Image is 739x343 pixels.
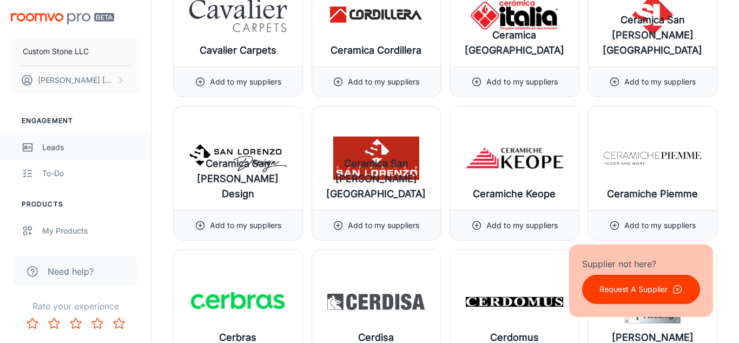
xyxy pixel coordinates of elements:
[597,12,709,58] h6: Ceramica San [PERSON_NAME] [GEOGRAPHIC_DATA]
[65,313,87,334] button: Rate 3 star
[42,141,140,153] div: Leads
[473,186,556,202] h6: Ceramiche Keope
[321,156,432,202] h6: Ceramica San [PERSON_NAME] [GEOGRAPHIC_DATA]
[582,257,700,270] p: Supplier not here?
[182,156,294,202] h6: Ceramica San [PERSON_NAME] Design
[486,219,558,231] p: Add to my suppliers
[624,219,696,231] p: Add to my suppliers
[459,28,570,58] h6: Ceramica [GEOGRAPHIC_DATA]
[9,300,142,313] p: Rate your experience
[87,313,108,334] button: Rate 4 star
[11,37,140,66] button: Custom Stone LLC
[607,186,698,202] h6: Ceramiche Piemme
[11,66,140,94] button: [PERSON_NAME] [PERSON_NAME]
[22,313,43,334] button: Rate 1 star
[348,219,419,231] p: Add to my suppliers
[210,219,281,231] p: Add to my suppliers
[599,283,668,295] p: Request A Supplier
[624,76,696,88] p: Add to my suppliers
[189,280,287,323] img: Cerbras
[200,43,276,58] h6: Cavalier Carpets
[48,265,94,278] span: Need help?
[486,76,558,88] p: Add to my suppliers
[210,76,281,88] p: Add to my suppliers
[11,13,114,24] img: Roomvo PRO Beta
[604,137,701,180] img: Ceramiche Piemme
[42,167,140,179] div: To-do
[43,313,65,334] button: Rate 2 star
[23,46,89,57] p: Custom Stone LLC
[108,313,130,334] button: Rate 5 star
[38,74,114,86] p: [PERSON_NAME] [PERSON_NAME]
[582,275,700,304] button: Request A Supplier
[327,137,425,180] img: Ceramica San Lorenzo Peru
[348,76,419,88] p: Add to my suppliers
[466,137,563,180] img: Ceramiche Keope
[327,280,425,323] img: Cerdisa
[466,280,563,323] img: Cerdomus
[189,137,287,180] img: Ceramica San Lorenzo Design
[42,225,140,237] div: My Products
[331,43,421,58] h6: Ceramica Cordillera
